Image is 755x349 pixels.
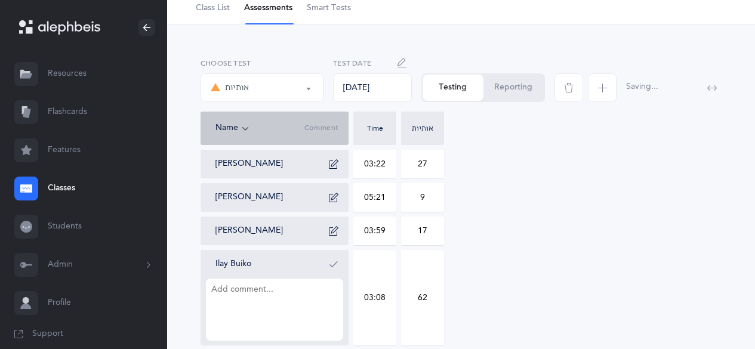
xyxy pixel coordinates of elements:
[215,225,283,237] button: [PERSON_NAME]
[354,150,396,178] input: MM:SS
[215,192,283,203] button: [PERSON_NAME]
[354,184,396,211] input: MM:SS
[32,328,63,340] span: Support
[333,58,412,69] label: Test Date
[215,258,251,270] button: Ilay Buiko
[215,158,283,170] button: [PERSON_NAME]
[695,289,741,335] iframe: Drift Widget Chat Controller
[304,123,338,133] span: Comment
[307,2,351,14] span: Smart Tests
[354,217,396,245] input: MM:SS
[196,2,230,14] span: Class List
[333,73,412,102] div: [DATE]
[404,125,441,132] div: אותיות
[215,122,304,135] div: Name
[354,251,396,345] input: MM:SS
[356,125,393,132] div: Time
[201,73,323,102] button: אותיות
[483,75,544,101] button: Reporting
[201,58,323,69] label: Choose test
[626,82,658,91] span: Saving...
[211,81,249,95] div: אותיות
